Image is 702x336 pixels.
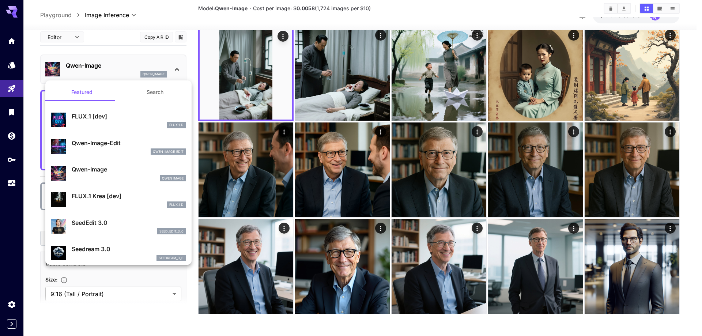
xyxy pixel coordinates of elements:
p: FLUX.1 [dev] [72,112,186,121]
p: Qwen-Image [72,165,186,174]
p: seed_edit_3_0 [159,229,184,234]
p: FLUX.1 Krea [dev] [72,192,186,200]
p: Seedream 3.0 [72,245,186,253]
div: Seedream 3.0seedream_3_0 [51,242,186,264]
div: Qwen-ImageQwen Image [51,162,186,184]
p: qwen_image_edit [153,149,184,154]
button: Search [118,83,192,101]
div: SeedEdit 3.0seed_edit_3_0 [51,215,186,238]
p: FLUX.1 D [169,122,184,128]
p: seedream_3_0 [159,256,184,261]
p: Qwen-Image-Edit [72,139,186,147]
p: FLUX.1 D [169,202,184,207]
button: Featured [45,83,118,101]
p: Qwen Image [162,176,184,181]
div: FLUX.1 [dev]FLUX.1 D [51,109,186,131]
p: SeedEdit 3.0 [72,218,186,227]
div: Qwen-Image-Editqwen_image_edit [51,136,186,158]
div: FLUX.1 Krea [dev]FLUX.1 D [51,189,186,211]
